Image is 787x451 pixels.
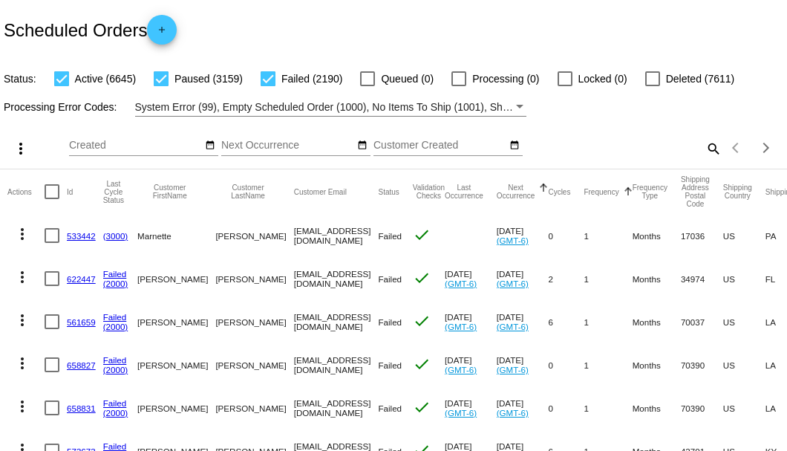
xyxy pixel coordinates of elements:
mat-cell: Months [633,214,681,257]
mat-cell: 0 [548,386,584,429]
mat-cell: 70037 [681,300,723,343]
span: Failed [378,274,402,284]
button: Change sorting for Id [67,187,73,196]
mat-cell: [DATE] [445,300,497,343]
mat-cell: [PERSON_NAME] [215,343,293,386]
mat-icon: more_vert [12,140,30,158]
mat-icon: more_vert [13,225,31,243]
a: 561659 [67,317,96,327]
span: Status: [4,73,36,85]
mat-cell: 2 [548,257,584,300]
mat-cell: [EMAIL_ADDRESS][DOMAIN_NAME] [294,300,379,343]
button: Change sorting for CustomerEmail [294,187,347,196]
mat-cell: 70390 [681,386,723,429]
mat-cell: 1 [584,300,632,343]
span: Processing Error Codes: [4,101,117,113]
span: Queued (0) [381,70,434,88]
mat-icon: check [413,269,431,287]
mat-cell: 1 [584,343,632,386]
mat-icon: date_range [205,140,215,152]
span: Active (6645) [75,70,136,88]
span: Failed [378,403,402,413]
a: (2000) [103,408,128,418]
span: Failed (2190) [281,70,343,88]
mat-icon: date_range [509,140,520,152]
button: Change sorting for LastProcessingCycleId [103,180,124,204]
a: (GMT-6) [497,279,529,288]
mat-cell: 1 [584,257,632,300]
a: (GMT-6) [445,365,477,374]
button: Change sorting for Cycles [548,187,570,196]
mat-cell: [PERSON_NAME] [215,300,293,343]
button: Change sorting for Frequency [584,187,618,196]
a: (2000) [103,365,128,374]
mat-cell: [DATE] [497,257,549,300]
button: Change sorting for ShippingCountry [723,184,752,200]
button: Change sorting for ShippingPostcode [681,175,710,208]
a: 658827 [67,360,96,370]
mat-header-cell: Actions [7,169,45,214]
mat-icon: more_vert [13,398,31,415]
mat-header-cell: Validation Checks [413,169,445,214]
button: Change sorting for Status [378,187,399,196]
mat-icon: check [413,355,431,373]
mat-cell: [EMAIL_ADDRESS][DOMAIN_NAME] [294,257,379,300]
button: Change sorting for FrequencyType [633,184,667,200]
mat-cell: [PERSON_NAME] [215,386,293,429]
mat-cell: 1 [584,386,632,429]
a: 658831 [67,403,96,413]
mat-icon: search [704,137,722,160]
a: (GMT-6) [497,322,529,331]
mat-cell: [PERSON_NAME] [215,214,293,257]
span: Failed [378,360,402,370]
mat-cell: [EMAIL_ADDRESS][DOMAIN_NAME] [294,343,379,386]
input: Next Occurrence [221,140,355,152]
a: (GMT-6) [497,236,529,245]
a: (GMT-6) [445,322,477,331]
mat-icon: date_range [357,140,368,152]
mat-cell: Marnette [137,214,215,257]
span: Processing (0) [472,70,539,88]
mat-cell: Months [633,343,681,386]
mat-icon: more_vert [13,311,31,329]
button: Change sorting for NextOccurrenceUtc [497,184,535,200]
mat-icon: check [413,312,431,330]
mat-icon: check [413,398,431,416]
button: Change sorting for LastOccurrenceUtc [445,184,483,200]
h2: Scheduled Orders [4,15,177,45]
input: Customer Created [373,140,507,152]
mat-cell: Months [633,257,681,300]
a: 533442 [67,231,96,241]
a: Failed [103,398,127,408]
a: Failed [103,355,127,365]
mat-cell: 0 [548,214,584,257]
mat-icon: more_vert [13,354,31,372]
mat-cell: [DATE] [497,214,549,257]
span: Locked (0) [578,70,627,88]
input: Created [69,140,203,152]
mat-cell: 34974 [681,257,723,300]
a: (GMT-6) [445,279,477,288]
mat-cell: 70390 [681,343,723,386]
a: (2000) [103,322,128,331]
mat-cell: [DATE] [497,343,549,386]
mat-icon: check [413,226,431,244]
a: (2000) [103,279,128,288]
mat-cell: [PERSON_NAME] [215,257,293,300]
mat-cell: US [723,214,765,257]
a: (GMT-6) [445,408,477,418]
a: (GMT-6) [497,365,529,374]
mat-cell: 1 [584,214,632,257]
mat-cell: Months [633,386,681,429]
mat-icon: add [153,25,171,42]
mat-cell: [EMAIL_ADDRESS][DOMAIN_NAME] [294,386,379,429]
span: Deleted (7611) [666,70,735,88]
mat-cell: 0 [548,343,584,386]
a: Failed [103,312,127,322]
button: Previous page [722,133,751,163]
span: Failed [378,231,402,241]
button: Change sorting for CustomerLastName [215,184,280,200]
mat-cell: [DATE] [445,257,497,300]
mat-cell: 17036 [681,214,723,257]
mat-cell: [PERSON_NAME] [137,257,215,300]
